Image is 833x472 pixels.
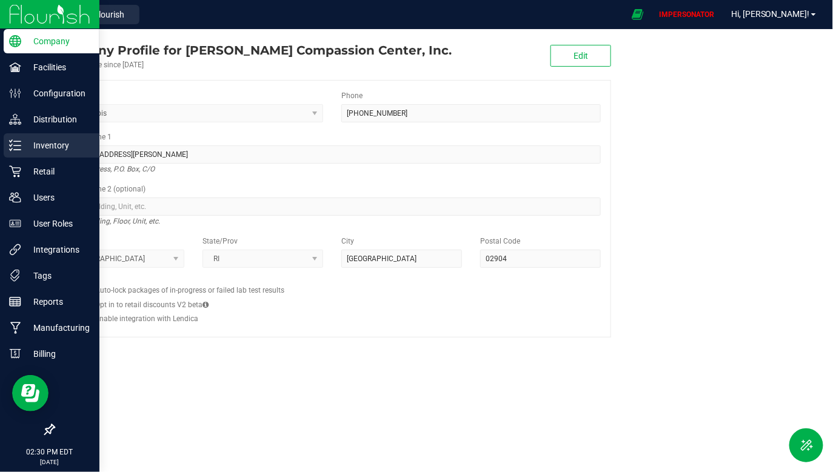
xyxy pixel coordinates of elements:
button: Toggle Menu [789,428,823,462]
label: Postal Code [480,236,520,247]
p: IMPERSONATOR [654,9,719,20]
p: Distribution [21,112,94,127]
label: City [341,236,354,247]
p: User Roles [21,216,94,231]
inline-svg: Tags [9,270,21,282]
inline-svg: Configuration [9,87,21,99]
inline-svg: Facilities [9,61,21,73]
inline-svg: Retail [9,165,21,178]
p: Tags [21,268,94,283]
p: Configuration [21,86,94,101]
p: Billing [21,347,94,361]
label: Auto-lock packages of in-progress or failed lab test results [95,285,284,296]
p: 02:30 PM EDT [5,447,94,457]
label: Address Line 2 (optional) [64,184,146,194]
p: Inventory [21,138,94,153]
p: [DATE] [5,457,94,467]
inline-svg: Manufacturing [9,322,21,334]
inline-svg: Users [9,191,21,204]
p: Manufacturing [21,321,94,335]
button: Edit [550,45,611,67]
i: Suite, Building, Floor, Unit, etc. [64,214,160,228]
inline-svg: Integrations [9,244,21,256]
input: City [341,250,462,268]
div: Thomas C. Slater Compassion Center, Inc. [53,41,452,59]
h2: Configs [64,277,601,285]
label: Opt in to retail discounts V2 beta [95,299,209,310]
inline-svg: Distribution [9,113,21,125]
span: Hi, [PERSON_NAME]! [731,9,810,19]
label: Phone [341,90,363,101]
input: Postal Code [480,250,601,268]
p: Retail [21,164,94,179]
inline-svg: Inventory [9,139,21,151]
div: Account active since [DATE] [53,59,452,70]
inline-svg: User Roles [9,218,21,230]
p: Facilities [21,60,94,75]
input: Suite, Building, Unit, etc. [64,198,601,216]
inline-svg: Reports [9,296,21,308]
inline-svg: Company [9,35,21,47]
span: Edit [574,51,588,61]
p: Company [21,34,94,48]
p: Integrations [21,242,94,257]
label: State/Prov [202,236,238,247]
input: Address [64,145,601,164]
p: Users [21,190,94,205]
span: Open Ecommerce Menu [624,2,651,26]
input: (123) 456-7890 [341,104,601,122]
i: Street address, P.O. Box, C/O [64,162,155,176]
inline-svg: Billing [9,348,21,360]
p: Reports [21,294,94,309]
label: Enable integration with Lendica [95,313,198,324]
iframe: Resource center [12,375,49,411]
